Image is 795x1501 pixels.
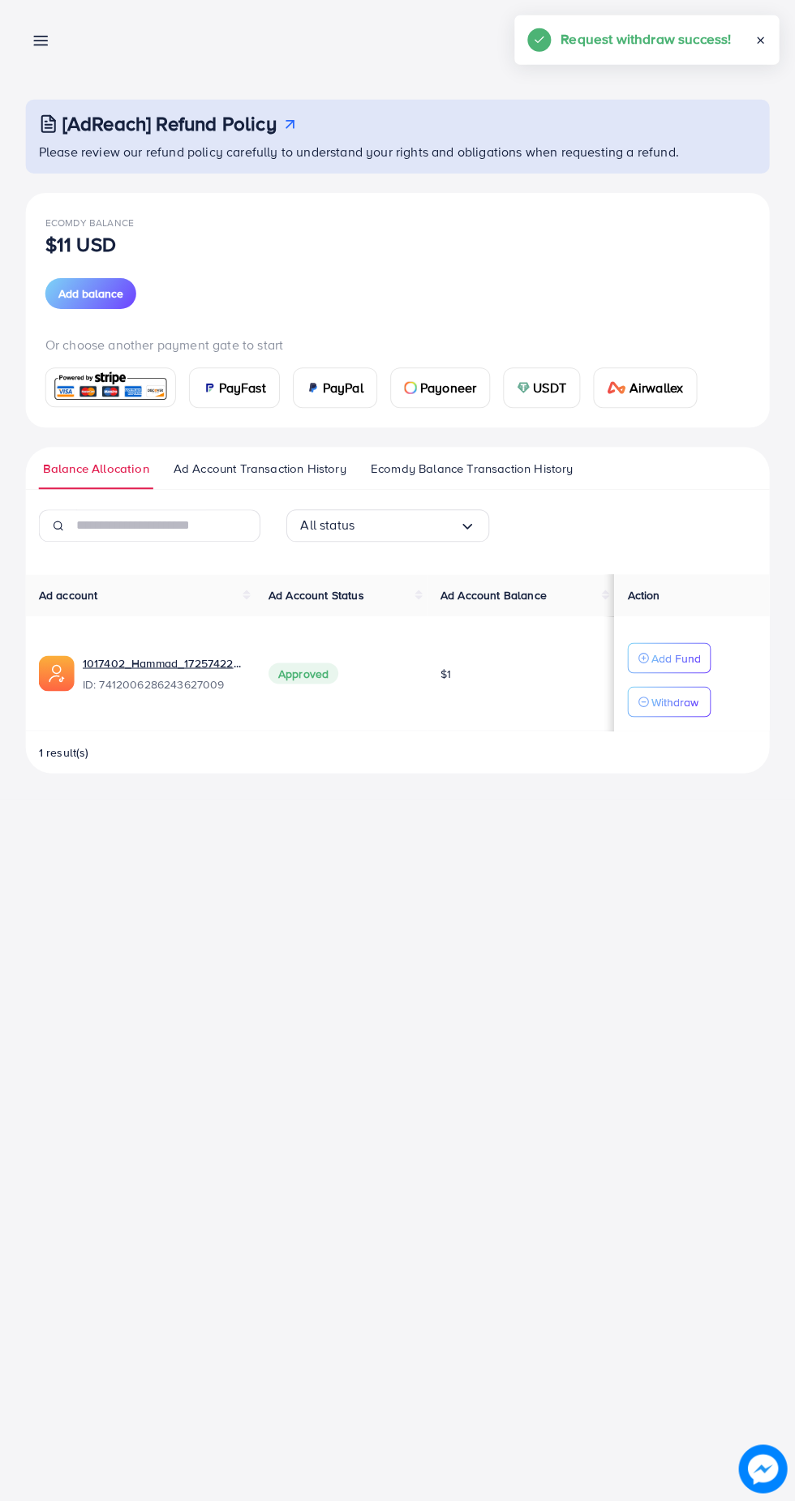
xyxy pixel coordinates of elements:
span: Ecomdy Balance [45,217,134,230]
button: Withdraw [627,687,711,718]
button: Add balance [45,279,136,310]
h5: Request withdraw success! [561,29,731,50]
div: Search for option [286,510,489,543]
span: All status [300,513,355,538]
span: Ad Account Transaction History [174,461,346,478]
span: Payoneer [420,379,476,398]
div: <span class='underline'>1017402_Hammad_1725742216161</span></br>7412006286243627009 [83,655,243,693]
span: 1 result(s) [39,744,89,761]
img: card [404,382,417,395]
a: cardPayPal [293,368,377,409]
img: card [307,382,320,395]
img: card [51,371,170,405]
span: Balance Allocation [43,461,149,478]
span: ID: 7412006286243627009 [83,676,243,693]
span: Ecomdy Balance Transaction History [371,461,573,478]
h3: [AdReach] Refund Policy [62,113,277,136]
span: $1 [440,666,451,682]
img: ic-ads-acc.e4c84228.svg [39,656,75,692]
span: USDT [533,379,566,398]
img: image [738,1444,787,1493]
span: Add balance [58,286,123,302]
img: card [517,382,530,395]
p: Please review our refund policy carefully to understand your rights and obligations when requesti... [39,143,759,162]
span: Ad Account Balance [440,588,547,604]
a: 1017402_Hammad_1725742216161 [83,655,243,671]
img: card [607,382,626,395]
span: PayPal [323,379,363,398]
input: Search for option [355,513,459,538]
a: cardPayoneer [390,368,490,409]
p: Withdraw [651,693,698,712]
span: Ad Account Status [269,588,364,604]
p: Or choose another payment gate to start [45,336,750,355]
p: $11 USD [45,235,116,255]
span: PayFast [219,379,266,398]
p: Add Fund [651,649,700,668]
a: cardUSDT [503,368,580,409]
a: cardPayFast [189,368,280,409]
button: Add Fund [627,643,711,674]
span: Ad account [39,588,98,604]
a: card [45,368,176,408]
a: cardAirwallex [593,368,697,409]
span: Approved [269,663,338,684]
img: card [203,382,216,395]
span: Airwallex [629,379,682,398]
span: Action [627,588,660,604]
